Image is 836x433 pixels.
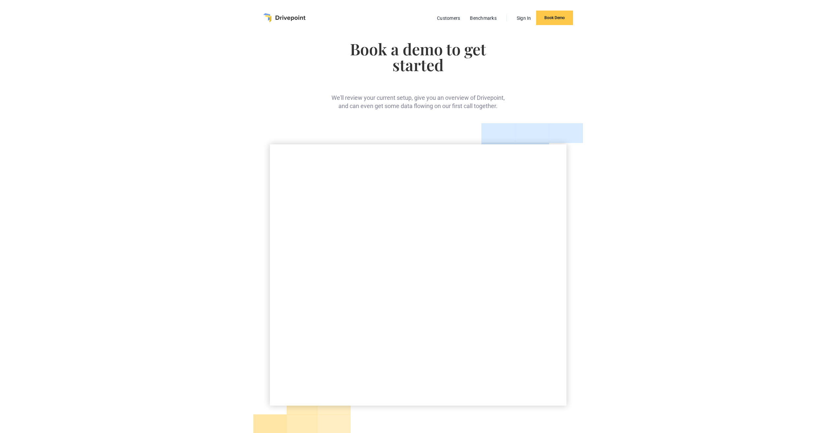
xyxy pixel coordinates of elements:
[263,13,305,22] a: home
[330,41,506,72] h1: Book a demo to get started
[513,14,534,22] a: Sign In
[536,11,573,25] a: Book Demo
[330,83,506,110] div: We'll review your current setup, give you an overview of Drivepoint, and can even get some data f...
[434,14,463,22] a: Customers
[467,14,500,22] a: Benchmarks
